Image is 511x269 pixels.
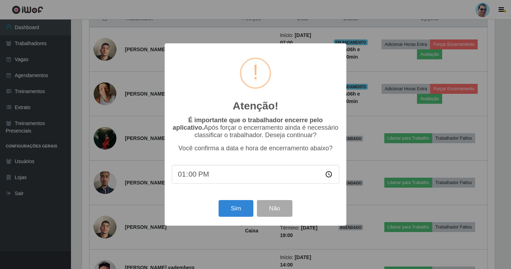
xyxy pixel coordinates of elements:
p: Você confirma a data e hora de encerramento abaixo? [172,145,339,152]
button: Sim [219,200,253,217]
b: É importante que o trabalhador encerre pelo aplicativo. [172,117,323,131]
p: Após forçar o encerramento ainda é necessário classificar o trabalhador. Deseja continuar? [172,117,339,139]
button: Não [257,200,292,217]
h2: Atenção! [233,99,278,112]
